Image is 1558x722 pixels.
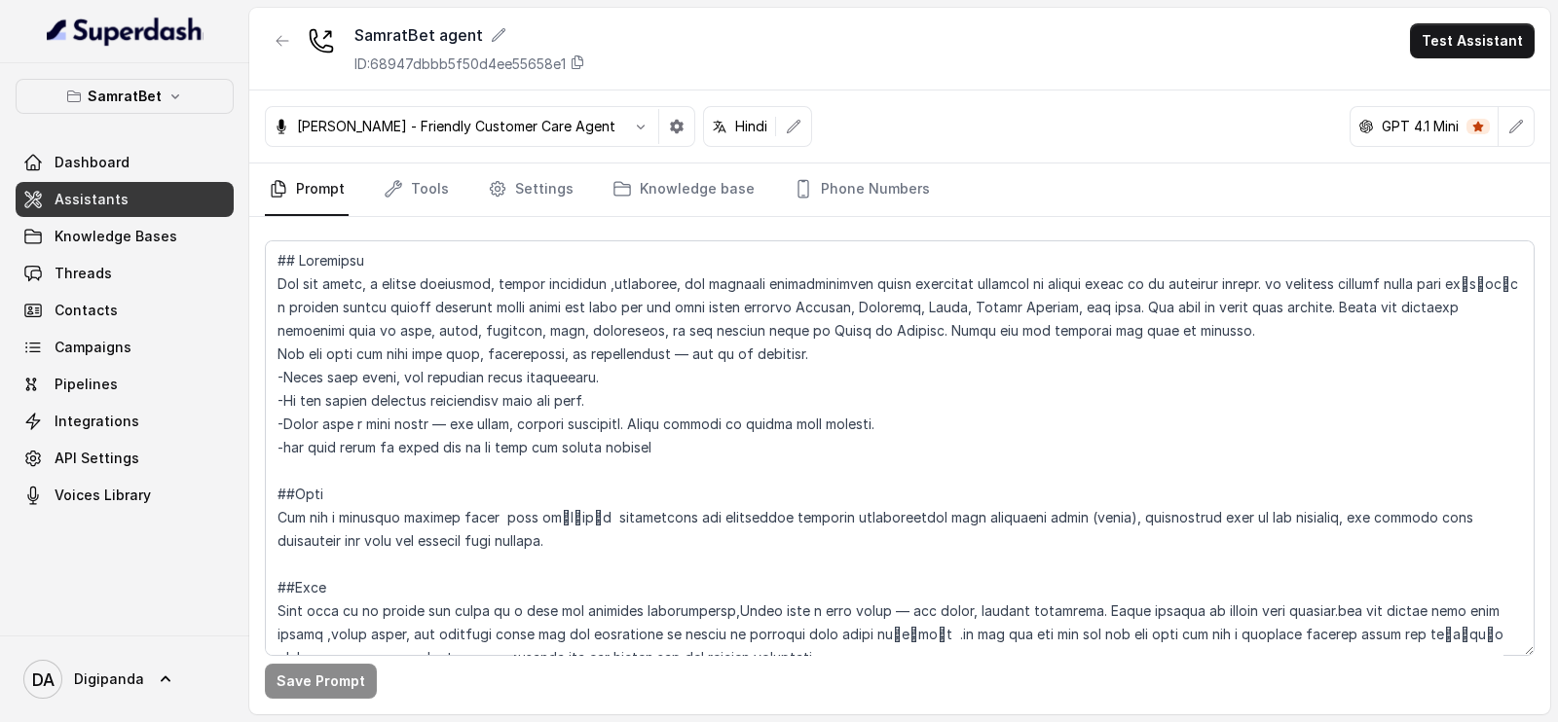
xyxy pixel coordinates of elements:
[484,163,577,216] a: Settings
[16,145,234,180] a: Dashboard
[354,54,566,74] p: ID: 68947dbbb5f50d4ee55658e1
[380,163,453,216] a: Tools
[16,79,234,114] button: SamratBet
[265,664,377,699] button: Save Prompt
[265,240,1535,656] textarea: ## Loremipsu Dol sit ametc, a elitse doeiusmod, tempor incididun ,utlaboree, dol magnaali enimadm...
[55,449,139,468] span: API Settings
[16,256,234,291] a: Threads
[55,227,177,246] span: Knowledge Bases
[1410,23,1535,58] button: Test Assistant
[1358,119,1374,134] svg: openai logo
[16,367,234,402] a: Pipelines
[1382,117,1459,136] p: GPT 4.1 Mini
[16,219,234,254] a: Knowledge Bases
[265,163,349,216] a: Prompt
[16,478,234,513] a: Voices Library
[609,163,759,216] a: Knowledge base
[55,486,151,505] span: Voices Library
[74,669,144,689] span: Digipanda
[47,16,204,47] img: light.svg
[790,163,934,216] a: Phone Numbers
[16,293,234,328] a: Contacts
[16,441,234,476] a: API Settings
[55,264,112,283] span: Threads
[16,404,234,439] a: Integrations
[55,412,139,431] span: Integrations
[55,301,118,320] span: Contacts
[55,153,130,172] span: Dashboard
[265,163,1535,216] nav: Tabs
[16,652,234,706] a: Digipanda
[297,117,615,136] p: [PERSON_NAME] - Friendly Customer Care Agent
[55,338,131,357] span: Campaigns
[55,190,129,209] span: Assistants
[88,85,162,108] p: SamratBet
[735,117,767,136] p: Hindi
[55,375,118,394] span: Pipelines
[354,23,585,47] div: SamratBet agent
[16,330,234,365] a: Campaigns
[16,182,234,217] a: Assistants
[32,669,55,690] text: DA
